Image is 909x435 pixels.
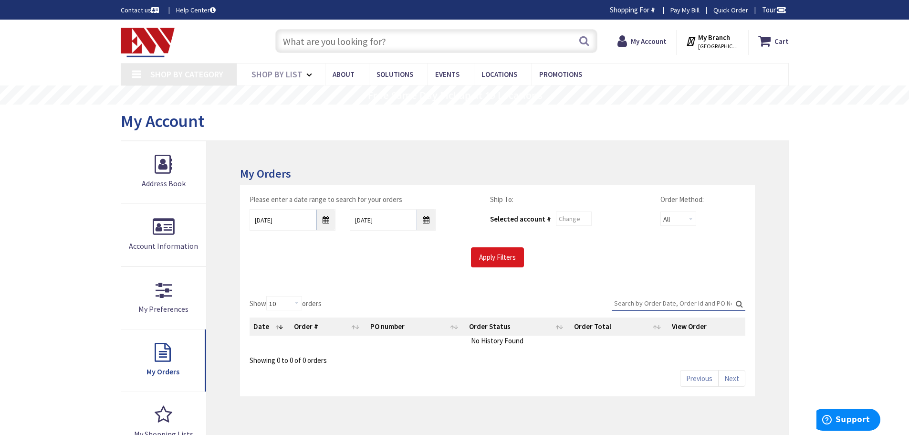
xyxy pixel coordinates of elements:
h3: My Orders [240,168,754,180]
span: Tour [762,5,786,14]
label: Show orders [250,296,322,310]
span: [GEOGRAPHIC_DATA], [GEOGRAPHIC_DATA] [698,42,739,50]
input: Change [556,212,592,226]
span: Events [435,70,460,79]
span: Shop By List [251,69,303,80]
iframe: Opens a widget where you can find more information [816,409,880,433]
a: My Account [617,32,667,50]
span: Shop By Category [150,69,223,80]
div: Showing 0 to 0 of 0 orders [250,349,745,365]
input: What are you looking for? [275,29,597,53]
span: Locations [481,70,517,79]
img: Electrical Wholesalers, Inc. [121,28,175,57]
span: About [333,70,355,79]
span: My Orders [146,367,179,376]
a: Quick Order [713,5,748,15]
a: Previous [680,370,719,387]
label: Order Method: [660,194,704,204]
span: Address Book [142,179,186,188]
div: My Branch [GEOGRAPHIC_DATA], [GEOGRAPHIC_DATA] [686,32,739,50]
a: My Preferences [121,267,207,329]
a: Help Center [176,5,216,15]
input: Search: [612,296,745,310]
th: View Order [668,318,745,336]
th: Order Status: activate to sort column ascending [465,318,571,336]
th: Date [250,318,290,336]
label: Ship To: [490,194,513,204]
span: Shopping For [610,5,649,14]
a: Address Book [121,141,207,203]
select: Showorders [266,296,302,310]
a: Next [718,370,745,387]
a: Pay My Bill [670,5,700,15]
strong: Cart [774,32,789,50]
strong: My Branch [698,33,730,42]
th: PO number: activate to sort column ascending [366,318,465,336]
a: Contact us [121,5,161,15]
strong: My Account [631,37,667,46]
span: My Account [121,110,204,132]
span: Solutions [376,70,413,79]
a: Account Information [121,204,207,266]
strong: # [651,5,655,14]
label: Search: [612,296,745,311]
a: My Orders [121,329,207,392]
td: No History Found [250,336,745,346]
span: Account Information [129,241,198,251]
input: Apply Filters [471,247,524,267]
label: Please enter a date range to search for your orders [250,194,402,204]
th: Order Total: activate to sort column ascending [570,318,668,336]
span: Promotions [539,70,582,79]
a: Cart [758,32,789,50]
rs-layer: Free Same Day Pickup at 19 Locations [368,90,543,101]
div: Selected account # [490,214,551,224]
th: Order #: activate to sort column ascending [290,318,366,336]
span: My Preferences [138,304,188,314]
